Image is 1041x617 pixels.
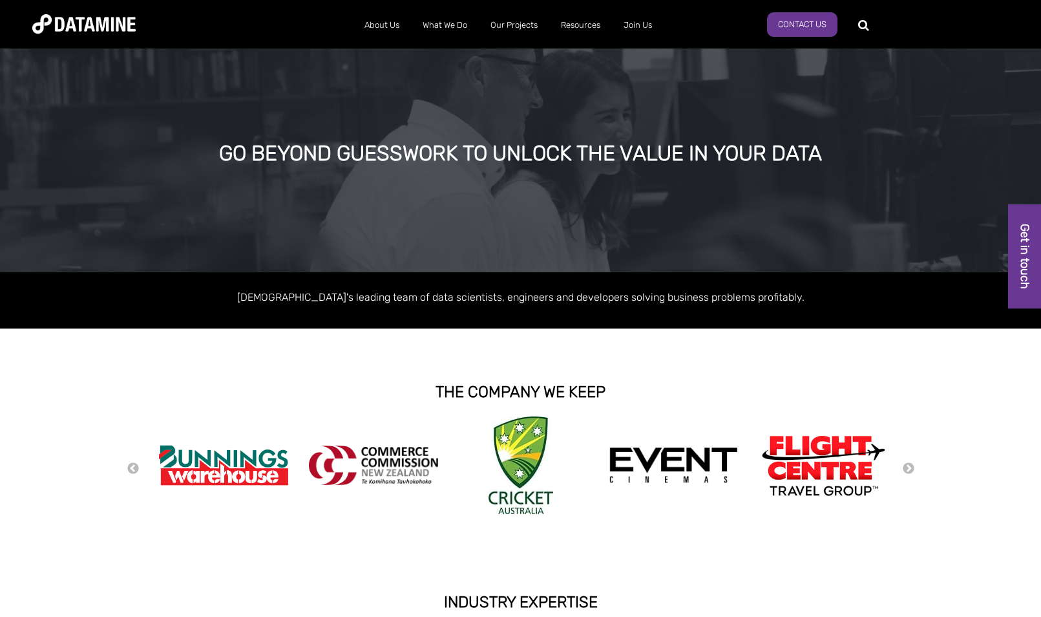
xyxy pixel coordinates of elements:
[549,8,612,42] a: Resources
[612,8,664,42] a: Join Us
[127,462,140,476] button: Previous
[121,142,921,166] div: GO BEYOND GUESSWORK TO UNLOCK THE VALUE IN YOUR DATA
[436,383,605,401] strong: THE COMPANY WE KEEP
[444,593,598,611] strong: INDUSTRY EXPERTISE
[767,12,837,37] a: Contact Us
[309,446,438,485] img: commercecommission
[152,288,889,306] p: [DEMOGRAPHIC_DATA]'s leading team of data scientists, engineers and developers solving business p...
[353,8,411,42] a: About Us
[479,8,549,42] a: Our Projects
[902,462,915,476] button: Next
[609,447,738,484] img: event cinemas
[32,14,136,34] img: Datamine
[1008,204,1041,308] a: Get in touch
[759,432,888,499] img: Flight Centre
[159,441,288,490] img: Bunnings Warehouse
[411,8,479,42] a: What We Do
[489,417,553,514] img: Cricket Australia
